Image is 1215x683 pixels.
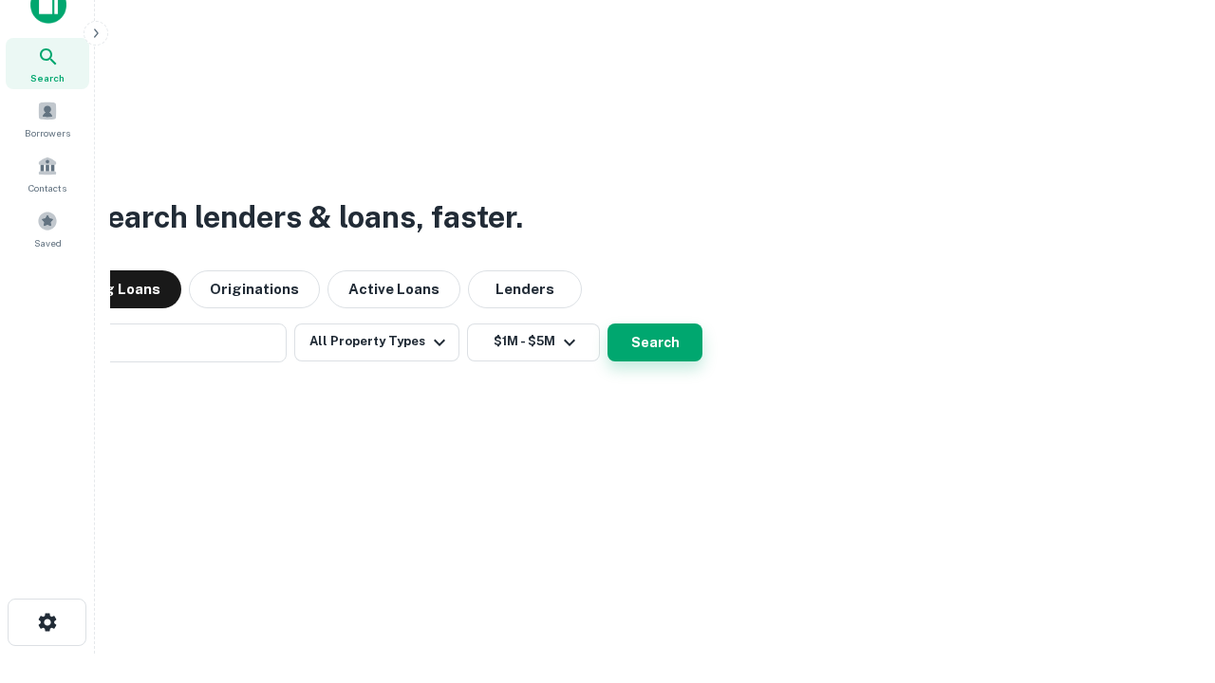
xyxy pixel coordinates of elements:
[467,323,600,361] button: $1M - $5M
[1120,531,1215,622] iframe: Chat Widget
[607,323,702,361] button: Search
[6,148,89,199] a: Contacts
[25,125,70,140] span: Borrowers
[28,180,66,195] span: Contacts
[189,270,320,308] button: Originations
[86,194,523,240] h3: Search lenders & loans, faster.
[30,70,65,85] span: Search
[468,270,582,308] button: Lenders
[6,93,89,144] a: Borrowers
[34,235,62,250] span: Saved
[6,38,89,89] a: Search
[327,270,460,308] button: Active Loans
[294,323,459,361] button: All Property Types
[6,203,89,254] a: Saved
